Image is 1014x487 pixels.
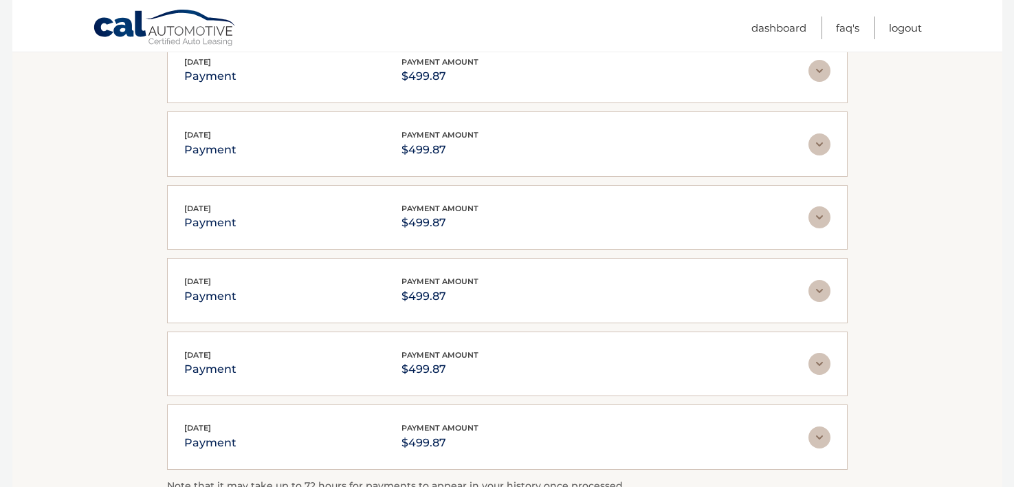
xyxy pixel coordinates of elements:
p: payment [184,287,236,306]
img: accordion-rest.svg [808,60,830,82]
span: [DATE] [184,57,211,67]
img: accordion-rest.svg [808,280,830,302]
p: $499.87 [401,360,478,379]
p: payment [184,213,236,232]
a: Logout [889,17,922,39]
img: accordion-rest.svg [808,426,830,448]
img: accordion-rest.svg [808,206,830,228]
span: [DATE] [184,204,211,213]
span: payment amount [401,423,478,433]
span: [DATE] [184,277,211,286]
a: FAQ's [836,17,859,39]
span: payment amount [401,277,478,286]
span: payment amount [401,130,478,140]
p: payment [184,360,236,379]
span: payment amount [401,204,478,213]
p: payment [184,140,236,160]
span: [DATE] [184,350,211,360]
a: Dashboard [751,17,806,39]
p: $499.87 [401,140,478,160]
span: [DATE] [184,130,211,140]
p: $499.87 [401,433,478,453]
p: $499.87 [401,67,478,86]
img: accordion-rest.svg [808,133,830,155]
p: payment [184,67,236,86]
a: Cal Automotive [93,9,237,49]
span: payment amount [401,350,478,360]
p: payment [184,433,236,453]
span: [DATE] [184,423,211,433]
p: $499.87 [401,213,478,232]
img: accordion-rest.svg [808,353,830,375]
span: payment amount [401,57,478,67]
p: $499.87 [401,287,478,306]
